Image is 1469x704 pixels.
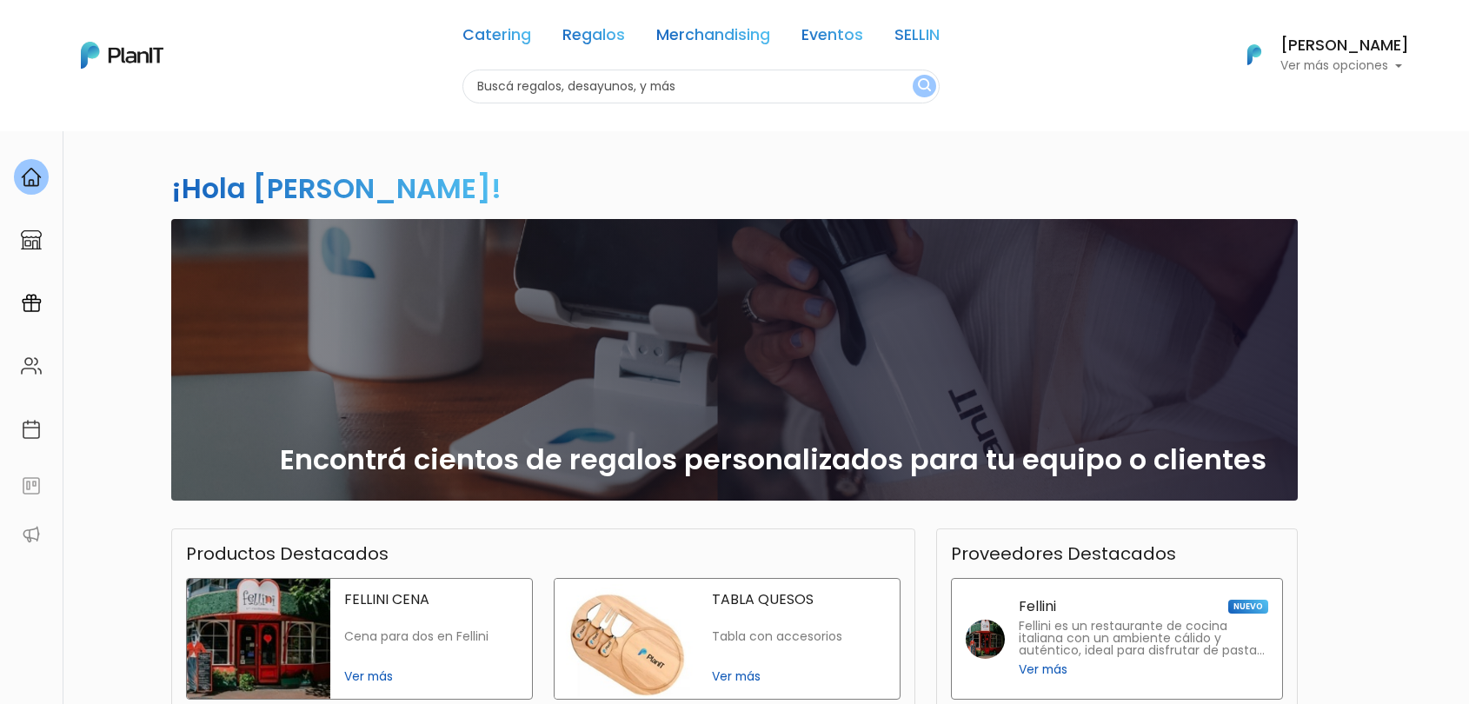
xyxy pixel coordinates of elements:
p: Ver más opciones [1280,60,1409,72]
p: Cena para dos en Fellini [344,629,518,644]
img: calendar-87d922413cdce8b2cf7b7f5f62616a5cf9e4887200fb71536465627b3292af00.svg [21,419,42,440]
img: marketplace-4ceaa7011d94191e9ded77b95e3339b90024bf715f7c57f8cf31f2d8c509eaba.svg [21,229,42,250]
img: fellini [966,620,1005,659]
img: PlanIt Logo [1235,36,1273,74]
h6: [PERSON_NAME] [1280,38,1409,54]
p: Fellini es un restaurante de cocina italiana con un ambiente cálido y auténtico, ideal para disfr... [1019,621,1268,657]
img: people-662611757002400ad9ed0e3c099ab2801c6687ba6c219adb57efc949bc21e19d.svg [21,355,42,376]
a: Merchandising [656,28,770,49]
h3: Proveedores Destacados [951,543,1176,564]
img: search_button-432b6d5273f82d61273b3651a40e1bd1b912527efae98b1b7a1b2c0702e16a8d.svg [918,78,931,95]
img: campaigns-02234683943229c281be62815700db0a1741e53638e28bf9629b52c665b00959.svg [21,293,42,314]
span: NUEVO [1228,600,1268,614]
span: Ver más [712,667,886,686]
img: tabla quesos [555,579,698,699]
span: Ver más [344,667,518,686]
a: SELLIN [894,28,940,49]
img: fellini cena [187,579,330,699]
input: Buscá regalos, desayunos, y más [462,70,940,103]
h2: ¡Hola [PERSON_NAME]! [171,169,502,208]
img: PlanIt Logo [81,42,163,69]
p: TABLA QUESOS [712,593,886,607]
a: fellini cena FELLINI CENA Cena para dos en Fellini Ver más [186,578,533,700]
h2: Encontrá cientos de regalos personalizados para tu equipo o clientes [280,443,1266,476]
a: tabla quesos TABLA QUESOS Tabla con accesorios Ver más [554,578,901,700]
img: home-e721727adea9d79c4d83392d1f703f7f8bce08238fde08b1acbfd93340b81755.svg [21,167,42,188]
a: Catering [462,28,531,49]
h3: Productos Destacados [186,543,389,564]
span: Ver más [1019,661,1067,679]
p: Tabla con accesorios [712,629,886,644]
button: PlanIt Logo [PERSON_NAME] Ver más opciones [1225,32,1409,77]
p: FELLINI CENA [344,593,518,607]
a: Regalos [562,28,625,49]
img: partners-52edf745621dab592f3b2c58e3bca9d71375a7ef29c3b500c9f145b62cc070d4.svg [21,524,42,545]
a: Eventos [801,28,863,49]
img: feedback-78b5a0c8f98aac82b08bfc38622c3050aee476f2c9584af64705fc4e61158814.svg [21,475,42,496]
a: Fellini NUEVO Fellini es un restaurante de cocina italiana con un ambiente cálido y auténtico, id... [951,578,1283,700]
p: Fellini [1019,600,1056,614]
